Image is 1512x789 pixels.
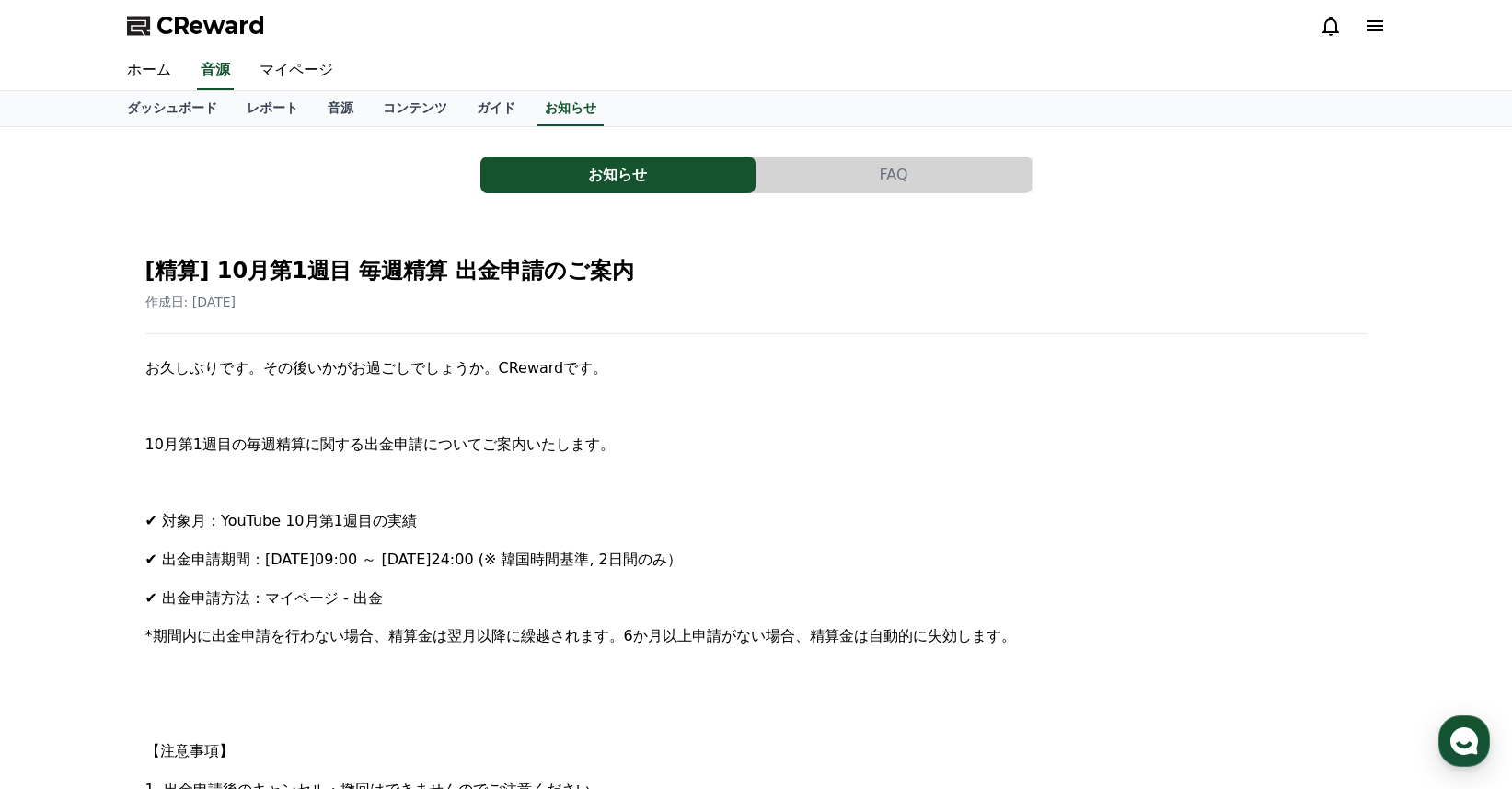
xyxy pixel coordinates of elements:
[145,359,608,377] span: お久しぶりです。その後いかがお過ごしでしょうか。CRewardです。
[368,91,462,126] a: コンテンツ
[145,589,383,607] span: ✔ 出金申請方法：マイページ - 出金
[313,91,368,126] a: 音源
[480,157,756,193] button: お知らせ
[145,742,234,760] span: 【注意事項】
[145,295,237,309] span: 作成日: [DATE]
[537,91,604,126] a: お知らせ
[145,512,417,529] span: ✔ 対象月：YouTube 10月第1週目の実績
[197,52,234,90] a: 音源
[145,551,682,568] span: ✔ 出金申請期間：[DATE]09:00 ～ [DATE]24:00 (※ 韓国時間基準, 2日間のみ）
[245,52,348,90] a: マイページ
[756,157,1032,193] button: FAQ
[232,91,313,126] a: レポート
[756,157,1033,193] a: FAQ
[462,91,530,126] a: ガイド
[127,11,265,41] a: CReward
[112,91,232,126] a: ダッシュボード
[145,435,616,453] span: 10月第1週目の毎週精算に関する出金申請についてご案内いたします。
[145,627,1016,644] span: *期間内に出金申請を行わない場合、精算金は翌月以降に繰越されます。6か月以上申請がない場合、精算金は自動的に失効します。
[156,11,265,41] span: CReward
[145,256,1368,285] h2: [精算] 10月第1週目 毎週精算 出金申請のご案内
[112,52,186,90] a: ホーム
